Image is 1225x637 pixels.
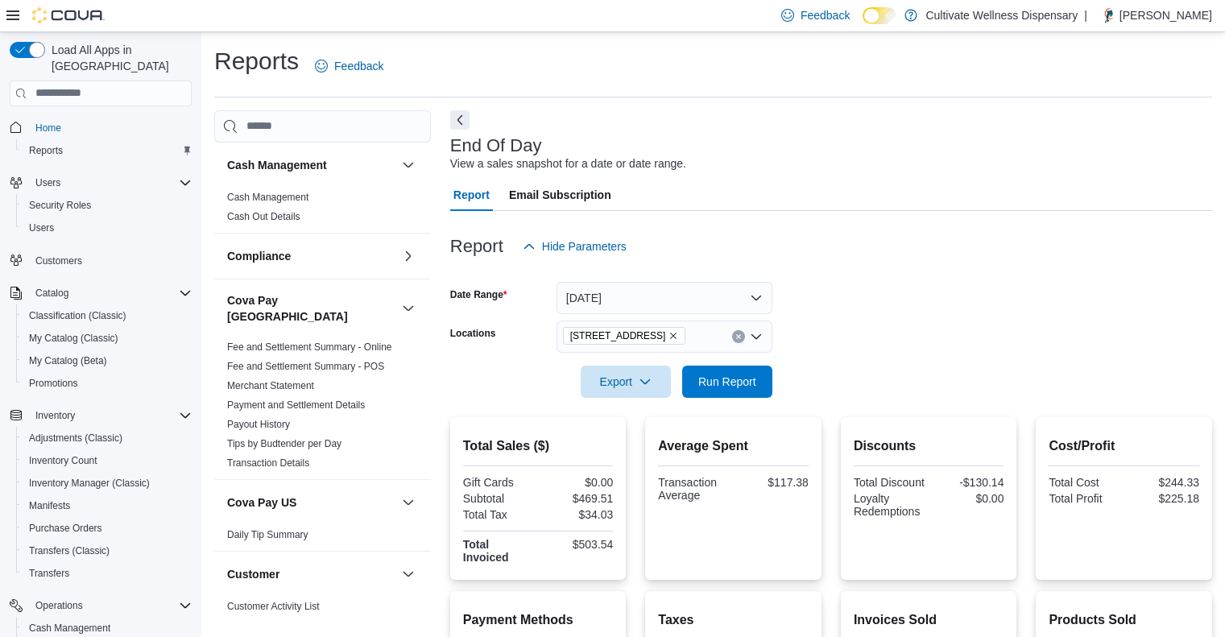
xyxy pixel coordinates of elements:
button: Cova Pay [GEOGRAPHIC_DATA] [399,299,418,318]
span: Catalog [29,283,192,303]
button: Run Report [682,366,772,398]
a: Fee and Settlement Summary - Online [227,341,392,353]
button: Inventory Manager (Classic) [16,472,198,494]
button: Open list of options [750,330,763,343]
input: Dark Mode [863,7,896,24]
button: Customer [399,565,418,584]
div: Total Cost [1049,476,1120,489]
span: Operations [29,596,192,615]
button: Security Roles [16,194,198,217]
span: Email Subscription [509,179,611,211]
span: My Catalog (Classic) [23,329,192,348]
button: Inventory Count [16,449,198,472]
a: Transaction Details [227,457,309,469]
button: Transfers (Classic) [16,540,198,562]
a: Payment and Settlement Details [227,399,365,411]
span: Transfers [29,567,69,580]
span: Cash Management [227,191,308,204]
button: Promotions [16,372,198,395]
button: My Catalog (Classic) [16,327,198,350]
span: Promotions [23,374,192,393]
button: Reports [16,139,198,162]
button: Users [29,173,67,192]
a: Manifests [23,496,77,515]
button: Cova Pay [GEOGRAPHIC_DATA] [227,292,395,325]
h2: Cost/Profit [1049,436,1199,456]
a: Merchant Statement [227,380,314,391]
span: Transfers [23,564,192,583]
a: Inventory Count [23,451,104,470]
span: Customer Activity List [227,600,320,613]
button: Operations [29,596,89,615]
span: Payout History [227,418,290,431]
div: $34.03 [541,508,613,521]
button: Hide Parameters [516,230,633,263]
h3: Customer [227,566,279,582]
span: Inventory Manager (Classic) [29,477,150,490]
p: Cultivate Wellness Dispensary [925,6,1078,25]
a: Feedback [308,50,390,82]
span: Users [29,173,192,192]
a: My Catalog (Classic) [23,329,125,348]
button: Home [3,116,198,139]
span: Adjustments (Classic) [29,432,122,445]
a: Users [23,218,60,238]
p: [PERSON_NAME] [1119,6,1212,25]
span: Purchase Orders [29,522,102,535]
a: Daily Tip Summary [227,529,308,540]
h1: Reports [214,45,299,77]
button: Next [450,110,470,130]
span: Classification (Classic) [29,309,126,322]
button: Catalog [29,283,75,303]
span: Transfers (Classic) [29,544,110,557]
button: Cash Management [227,157,395,173]
div: Cova Pay US [214,525,431,551]
div: $0.00 [932,492,1004,505]
button: Operations [3,594,198,617]
div: Cova Pay [GEOGRAPHIC_DATA] [214,337,431,479]
a: Adjustments (Classic) [23,428,129,448]
h2: Discounts [854,436,1004,456]
span: Users [35,176,60,189]
span: Adjustments (Classic) [23,428,192,448]
span: Catalog [35,287,68,300]
span: Report [453,179,490,211]
span: Reports [23,141,192,160]
span: Reports [29,144,63,157]
span: My Catalog (Beta) [29,354,107,367]
h3: Compliance [227,248,291,264]
span: Customers [29,250,192,271]
button: Customer [227,566,395,582]
span: Classification (Classic) [23,306,192,325]
span: Manifests [23,496,192,515]
span: Transfers (Classic) [23,541,192,560]
button: Inventory [3,404,198,427]
button: Clear input [732,330,745,343]
a: Transfers (Classic) [23,541,116,560]
a: Home [29,118,68,138]
span: Cash Management [29,622,110,635]
span: Customer Loyalty Points [227,619,332,632]
a: Payout History [227,419,290,430]
button: Manifests [16,494,198,517]
div: Total Tax [463,508,535,521]
a: My Catalog (Beta) [23,351,114,370]
div: $469.51 [541,492,613,505]
h2: Payment Methods [463,610,614,630]
button: Cash Management [399,155,418,175]
span: Operations [35,599,83,612]
span: Users [23,218,192,238]
strong: Total Invoiced [463,538,509,564]
button: Export [581,366,671,398]
button: Transfers [16,562,198,585]
div: Total Discount [854,476,925,489]
div: Subtotal [463,492,535,505]
span: Manifests [29,499,70,512]
span: Users [29,221,54,234]
button: My Catalog (Beta) [16,350,198,372]
button: Classification (Classic) [16,304,198,327]
span: Dark Mode [863,24,863,25]
h3: Report [450,237,503,256]
span: Cash Out Details [227,210,300,223]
